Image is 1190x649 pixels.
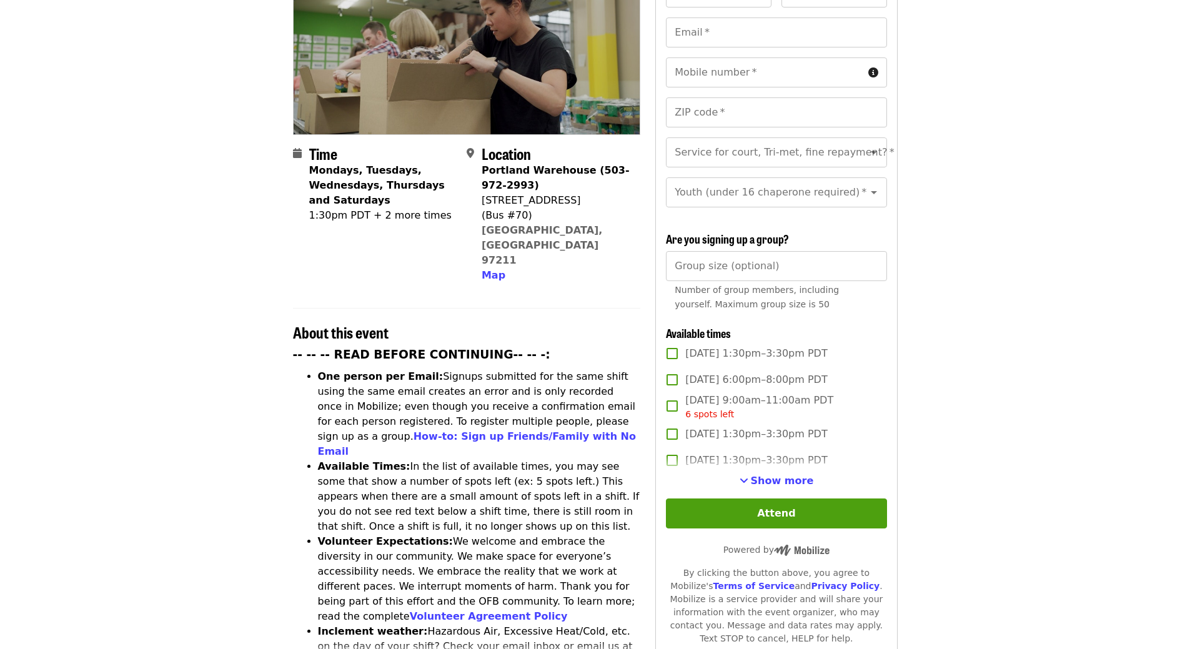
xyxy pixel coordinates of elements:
span: About this event [293,321,389,343]
span: [DATE] 1:30pm–3:30pm PDT [685,453,827,468]
a: How-to: Sign up Friends/Family with No Email [318,430,637,457]
li: We welcome and embrace the diversity in our community. We make space for everyone’s accessibility... [318,534,641,624]
a: [GEOGRAPHIC_DATA], [GEOGRAPHIC_DATA] 97211 [482,224,603,266]
a: Terms of Service [713,581,795,591]
span: [DATE] 6:00pm–8:00pm PDT [685,372,827,387]
span: Available times [666,325,731,341]
button: See more timeslots [740,473,814,488]
div: [STREET_ADDRESS] [482,193,630,208]
input: Email [666,17,886,47]
button: Attend [666,498,886,528]
li: In the list of available times, you may see some that show a number of spots left (ex: 5 spots le... [318,459,641,534]
strong: -- -- -- READ BEFORE CONTINUING-- -- -: [293,348,550,361]
strong: Volunteer Expectations: [318,535,454,547]
input: Mobile number [666,57,863,87]
li: Signups submitted for the same shift using the same email creates an error and is only recorded o... [318,369,641,459]
i: circle-info icon [868,67,878,79]
i: calendar icon [293,147,302,159]
strong: Inclement weather: [318,625,428,637]
span: Location [482,142,531,164]
span: Map [482,269,505,281]
a: Privacy Policy [811,581,880,591]
strong: Portland Warehouse (503-972-2993) [482,164,630,191]
a: Volunteer Agreement Policy [410,610,568,622]
button: Open [865,184,883,201]
div: 1:30pm PDT + 2 more times [309,208,457,223]
div: By clicking the button above, you agree to Mobilize's and . Mobilize is a service provider and wi... [666,567,886,645]
span: Time [309,142,337,164]
button: Map [482,268,505,283]
span: Powered by [723,545,830,555]
span: [DATE] 9:00am–11:00am PDT [685,393,833,421]
strong: Mondays, Tuesdays, Wednesdays, Thursdays and Saturdays [309,164,445,206]
span: [DATE] 1:30pm–3:30pm PDT [685,346,827,361]
strong: Available Times: [318,460,410,472]
img: Powered by Mobilize [774,545,830,556]
strong: One person per Email: [318,370,444,382]
i: map-marker-alt icon [467,147,474,159]
input: ZIP code [666,97,886,127]
span: [DATE] 1:30pm–3:30pm PDT [685,427,827,442]
span: Number of group members, including yourself. Maximum group size is 50 [675,285,839,309]
div: (Bus #70) [482,208,630,223]
input: [object Object] [666,251,886,281]
button: Open [865,144,883,161]
span: Are you signing up a group? [666,230,789,247]
span: Show more [751,475,814,487]
span: 6 spots left [685,409,734,419]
